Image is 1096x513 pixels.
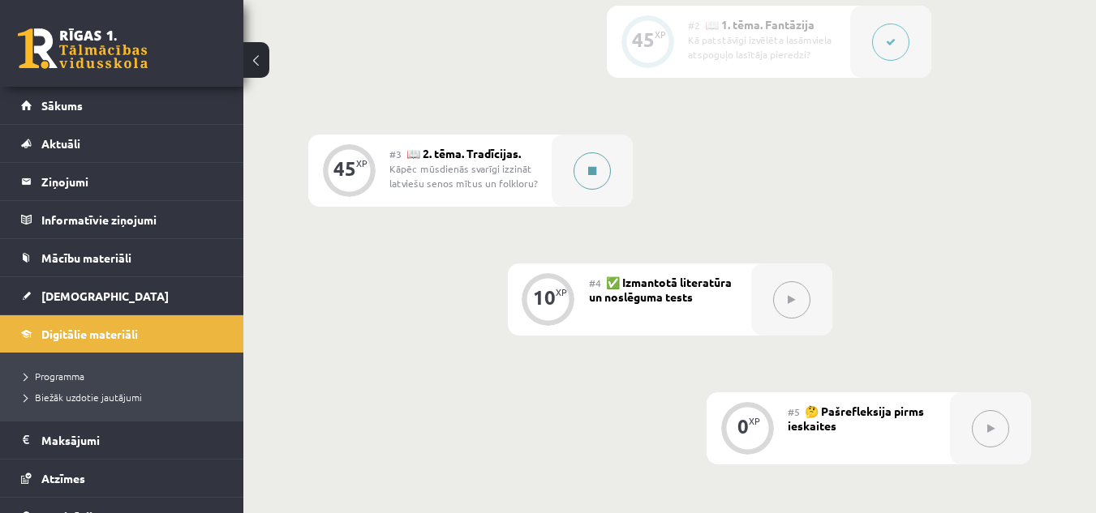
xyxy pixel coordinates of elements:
span: 🤔 Pašrefleksija pirms ieskaites [788,404,924,433]
span: Sākums [41,98,83,113]
span: Atzīmes [41,471,85,485]
a: Mācību materiāli [21,239,223,276]
div: XP [556,288,567,297]
div: XP [356,159,367,168]
div: Kāpēc mūsdienās svarīgi izzināt latviešu senos mītus un folkloru? [389,161,539,190]
span: #3 [389,147,402,160]
span: ✅ Izmantotā literatūra un noslēguma tests [589,275,732,304]
a: Digitālie materiāli [21,315,223,353]
a: Programma [24,369,227,383]
span: [DEMOGRAPHIC_DATA] [41,289,169,303]
span: Aktuāli [41,136,80,151]
legend: Maksājumi [41,421,223,459]
a: Atzīmes [21,460,223,497]
a: Informatīvie ziņojumi [21,201,223,238]
span: Biežāk uzdotie jautājumi [24,391,142,404]
a: Sākums [21,87,223,124]
a: [DEMOGRAPHIC_DATA] [21,277,223,314]
div: 45 [632,32,655,47]
span: Mācību materiāli [41,250,131,265]
a: Aktuāli [21,125,223,162]
span: 📖 1. tēma. Fantāzija [705,17,814,32]
span: #2 [688,19,700,32]
span: 📖 2. tēma. Tradīcijas. [406,146,521,160]
a: Maksājumi [21,421,223,459]
span: #5 [788,405,800,418]
div: XP [655,30,666,39]
a: Rīgas 1. Tālmācības vidusskola [18,28,148,69]
div: 10 [533,290,556,305]
a: Biežāk uzdotie jautājumi [24,390,227,404]
span: Digitālie materiāli [41,327,138,341]
a: Ziņojumi [21,163,223,200]
span: Programma [24,370,84,383]
div: Kā patstāvīgi izvēlēta lasāmviela atspoguļo lasītāja pieredzi? [688,32,838,62]
span: #4 [589,276,601,289]
div: 45 [333,161,356,176]
legend: Informatīvie ziņojumi [41,201,223,238]
legend: Ziņojumi [41,163,223,200]
div: 0 [737,419,749,434]
div: XP [749,417,760,425]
